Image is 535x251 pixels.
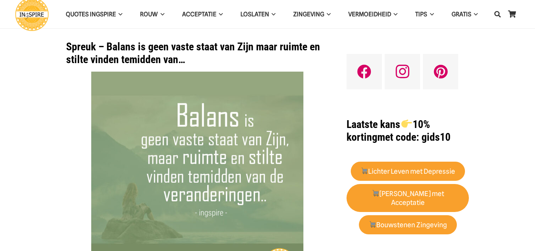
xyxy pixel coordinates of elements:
[269,5,275,23] span: Loslaten Menu
[369,221,376,228] img: 🛒
[372,190,379,196] img: 🛒
[427,5,434,23] span: TIPS Menu
[372,190,444,207] strong: [PERSON_NAME] met Acceptatie
[158,5,164,23] span: ROUW Menu
[284,5,339,23] a: ZingevingZingeving Menu
[423,54,458,89] a: Pinterest
[406,5,442,23] a: TIPSTIPS Menu
[57,5,131,23] a: QUOTES INGSPIREQUOTES INGSPIRE Menu
[232,5,284,23] a: LoslatenLoslaten Menu
[240,11,269,18] span: Loslaten
[359,215,457,235] a: 🛒Bouwstenen Zingeving
[347,118,469,144] h1: met code: gids10
[116,5,122,23] span: QUOTES INGSPIRE Menu
[490,5,505,23] a: Zoeken
[385,54,420,89] a: Instagram
[369,221,447,229] strong: Bouwstenen Zingeving
[361,167,455,175] strong: Lichter Leven met Depressie
[391,5,397,23] span: VERMOEIDHEID Menu
[216,5,223,23] span: Acceptatie Menu
[471,5,478,23] span: GRATIS Menu
[173,5,232,23] a: AcceptatieAcceptatie Menu
[66,40,329,66] h1: Spreuk – Balans is geen vaste staat van Zijn maar ruimte en stilte vinden temidden van…
[452,11,471,18] span: GRATIS
[66,11,116,18] span: QUOTES INGSPIRE
[443,5,487,23] a: GRATISGRATIS Menu
[351,162,465,181] a: 🛒Lichter Leven met Depressie
[140,11,158,18] span: ROUW
[347,184,469,212] a: 🛒[PERSON_NAME] met Acceptatie
[348,11,391,18] span: VERMOEIDHEID
[293,11,324,18] span: Zingeving
[401,118,412,129] img: 👉
[324,5,331,23] span: Zingeving Menu
[347,118,430,143] strong: Laatste kans 10% korting
[131,5,173,23] a: ROUWROUW Menu
[347,54,382,89] a: Facebook
[415,11,427,18] span: TIPS
[361,167,368,174] img: 🛒
[182,11,216,18] span: Acceptatie
[339,5,406,23] a: VERMOEIDHEIDVERMOEIDHEID Menu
